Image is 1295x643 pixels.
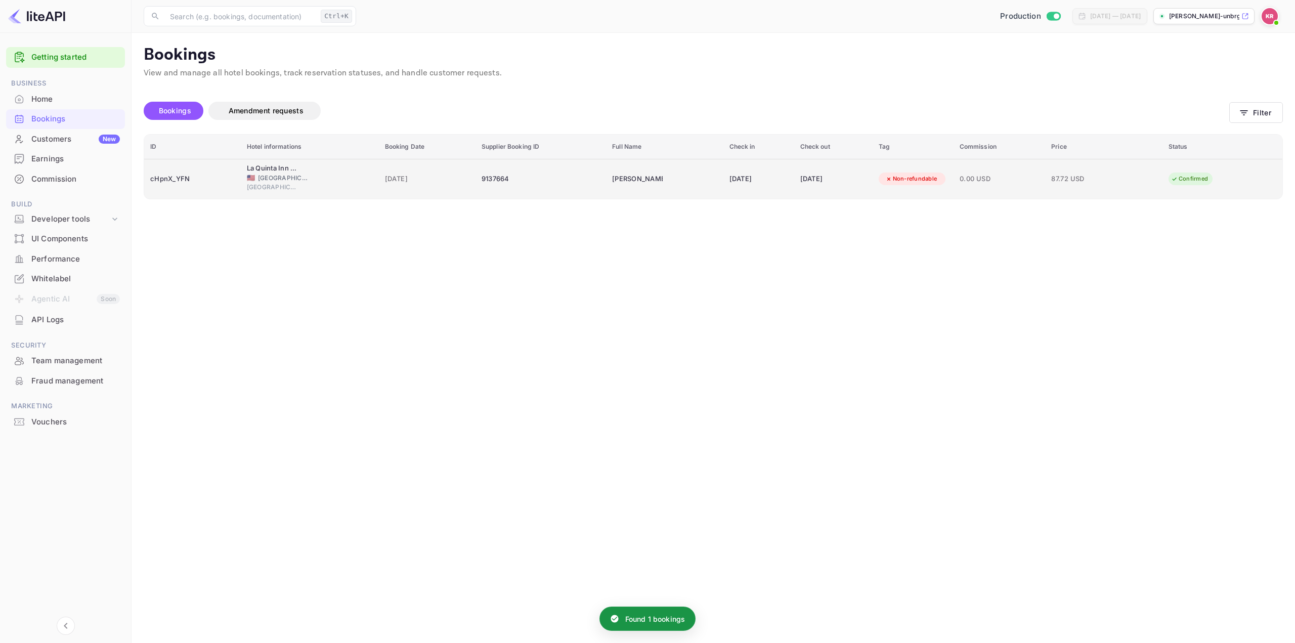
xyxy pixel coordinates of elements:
div: CustomersNew [6,130,125,149]
a: Home [6,90,125,108]
div: Commission [6,169,125,189]
a: CustomersNew [6,130,125,148]
a: Commission [6,169,125,188]
div: Developer tools [6,210,125,228]
p: Found 1 bookings [625,614,685,624]
p: [PERSON_NAME]-unbrg.[PERSON_NAME]... [1169,12,1239,21]
div: Team management [6,351,125,371]
div: API Logs [31,314,120,326]
a: Fraud management [6,371,125,390]
a: Vouchers [6,412,125,431]
a: API Logs [6,310,125,329]
div: UI Components [31,233,120,245]
div: Fraud management [6,371,125,391]
a: Earnings [6,149,125,168]
span: Security [6,340,125,351]
a: Team management [6,351,125,370]
div: [DATE] — [DATE] [1090,12,1141,21]
a: Getting started [31,52,120,63]
span: Production [1000,11,1041,22]
span: Business [6,78,125,89]
div: Developer tools [31,213,110,225]
div: Ctrl+K [321,10,352,23]
div: Vouchers [31,416,120,428]
div: Home [6,90,125,109]
div: New [99,135,120,144]
div: Fraud management [31,375,120,387]
div: Earnings [31,153,120,165]
div: Performance [31,253,120,265]
div: Performance [6,249,125,269]
div: Earnings [6,149,125,169]
a: Performance [6,249,125,268]
a: Bookings [6,109,125,128]
input: Search (e.g. bookings, documentation) [164,6,317,26]
img: Kobus Roux [1262,8,1278,24]
button: Collapse navigation [57,617,75,635]
div: Team management [31,355,120,367]
div: Home [31,94,120,105]
div: Switch to Sandbox mode [996,11,1064,22]
a: UI Components [6,229,125,248]
div: UI Components [6,229,125,249]
span: Build [6,199,125,210]
div: Whitelabel [6,269,125,289]
img: LiteAPI logo [8,8,65,24]
div: Getting started [6,47,125,68]
div: Whitelabel [31,273,120,285]
div: Commission [31,174,120,185]
a: Whitelabel [6,269,125,288]
div: Customers [31,134,120,145]
div: Vouchers [6,412,125,432]
div: Bookings [6,109,125,129]
span: Marketing [6,401,125,412]
div: API Logs [6,310,125,330]
div: Bookings [31,113,120,125]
